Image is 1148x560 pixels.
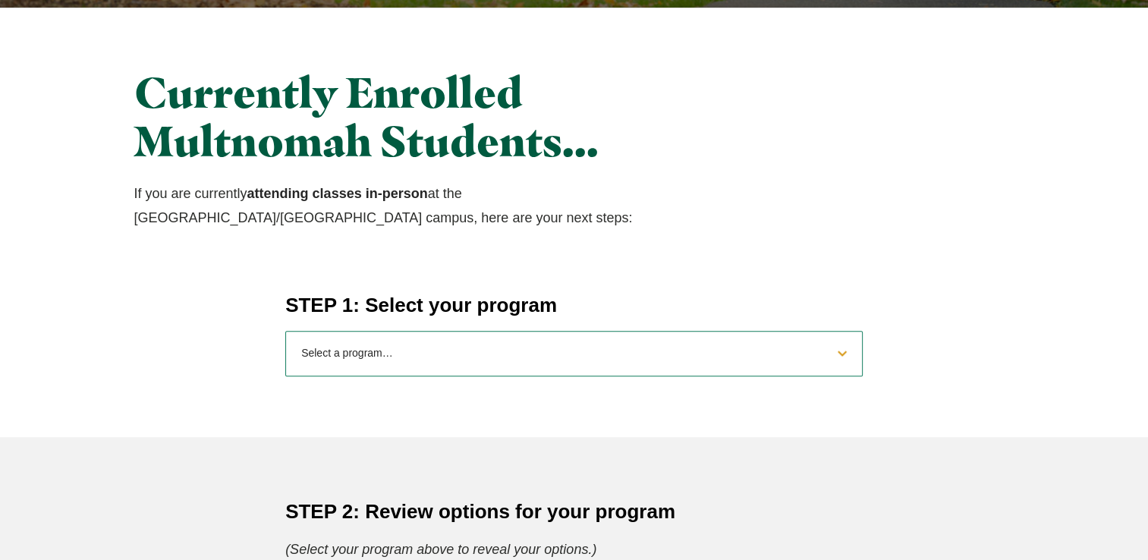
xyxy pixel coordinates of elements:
[285,498,863,525] h4: STEP 2: Review options for your program
[285,291,863,319] h4: STEP 1: Select your program
[247,186,428,201] strong: attending classes in-person
[134,181,712,231] p: If you are currently at the [GEOGRAPHIC_DATA]/[GEOGRAPHIC_DATA] campus, here are your next steps:
[134,68,712,166] h2: Currently Enrolled Multnomah Students…
[285,542,596,557] em: (Select your program above to reveal your options.)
